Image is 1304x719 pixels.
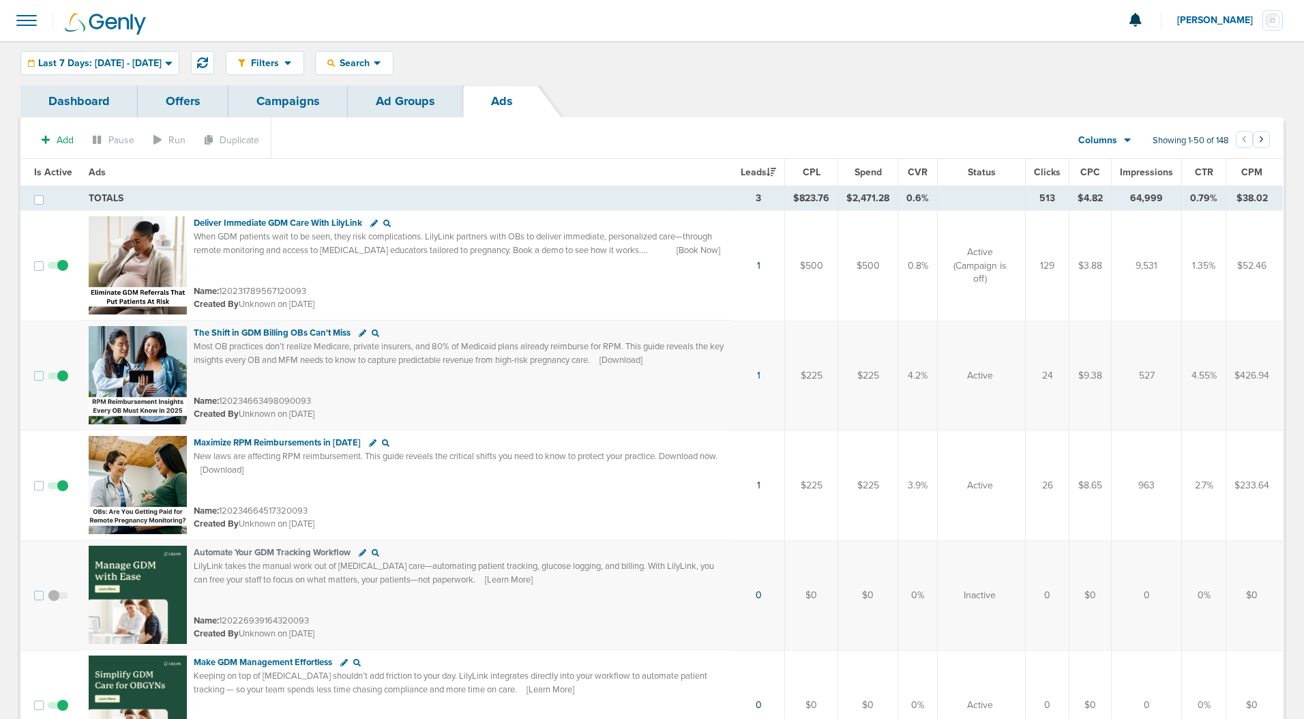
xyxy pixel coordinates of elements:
td: 0.6% [898,186,938,211]
span: Leads [741,166,776,178]
a: 1 [757,370,760,381]
span: Ads [89,166,106,178]
span: When GDM patients wait to be seen, they risk complications. LilyLink partners with OBs to deliver... [194,231,712,256]
span: Filters [246,57,284,69]
span: CTR [1195,166,1213,178]
span: Created By [194,409,239,420]
td: $0 [838,540,898,650]
span: LilyLink takes the manual work out of [MEDICAL_DATA] care—automating patient tracking, glucose lo... [194,561,714,585]
span: Name: [194,505,219,516]
td: 527 [1112,321,1182,430]
td: 4.2% [898,321,938,430]
span: Deliver Immediate GDM Care With LilyLink [194,218,362,229]
td: $8.65 [1069,430,1112,540]
span: CPC [1080,166,1100,178]
small: 120234663498090093 [194,396,311,407]
img: Ad image [89,546,187,644]
td: $0 [785,540,838,650]
span: Columns [1078,134,1117,147]
span: Add [57,134,74,146]
small: Unknown on [DATE] [194,298,314,310]
td: $38.02 [1226,186,1284,211]
td: 963 [1112,430,1182,540]
a: Dashboard [20,85,138,117]
small: Unknown on [DATE] [194,628,314,640]
td: 9,531 [1112,211,1182,321]
span: Keeping on top of [MEDICAL_DATA] shouldn’t add friction to your day. LilyLink integrates directly... [194,671,707,695]
td: 24 [1026,321,1069,430]
span: Active [967,699,993,712]
span: Active [967,369,993,383]
span: [Book Now] [677,244,720,256]
td: $0 [1069,540,1112,650]
td: 0 [1112,540,1182,650]
a: Campaigns [228,85,348,117]
td: $500 [838,211,898,321]
img: Ad image [89,216,187,314]
a: 1 [757,480,760,491]
td: $0 [1226,540,1284,650]
span: Spend [855,166,882,178]
img: Genly [65,13,146,35]
span: Active [967,479,993,493]
a: Ads [463,85,541,117]
td: 0.79% [1182,186,1226,211]
td: 64,999 [1112,186,1182,211]
small: Unknown on [DATE] [194,408,314,420]
td: $4.82 [1069,186,1112,211]
td: $225 [838,321,898,430]
span: Impressions [1120,166,1173,178]
td: 129 [1026,211,1069,321]
span: Showing 1-50 of 148 [1153,135,1229,147]
button: Add [34,130,81,150]
span: [PERSON_NAME] [1177,16,1262,25]
a: Offers [138,85,228,117]
span: Clicks [1034,166,1061,178]
td: $500 [785,211,838,321]
td: $3.88 [1069,211,1112,321]
span: [Download] [599,354,642,366]
td: TOTALS [80,186,732,211]
td: $233.64 [1226,430,1284,540]
button: Go to next page [1253,131,1270,148]
span: Name: [194,615,219,626]
small: 120234664517320093 [194,505,308,516]
td: $426.94 [1226,321,1284,430]
td: 3.9% [898,430,938,540]
td: 3 [732,186,785,211]
span: Active (Campaign is off) [946,246,1013,286]
span: Name: [194,286,219,297]
td: 2.7% [1182,430,1226,540]
span: The Shift in GDM Billing OBs Can't Miss [194,327,351,338]
td: 1.35% [1182,211,1226,321]
span: Search [335,57,374,69]
span: [Learn More] [485,574,533,586]
span: Status [968,166,996,178]
td: $52.46 [1226,211,1284,321]
small: 120226939164320093 [194,615,309,626]
span: Is Active [34,166,72,178]
td: 26 [1026,430,1069,540]
td: 513 [1026,186,1069,211]
span: Most OB practices don’t realize Medicare, private insurers, and 80% of Medicaid plans already rei... [194,341,724,366]
span: Inactive [964,589,996,602]
span: Automate Your GDM Tracking Workflow [194,547,351,558]
td: 4.55% [1182,321,1226,430]
span: Last 7 Days: [DATE] - [DATE] [38,59,162,68]
span: Created By [194,299,239,310]
span: Maximize RPM Reimbursements in [DATE] [194,437,361,448]
span: Name: [194,396,219,407]
span: CPM [1241,166,1262,178]
small: Unknown on [DATE] [194,518,314,530]
td: $225 [838,430,898,540]
td: $9.38 [1069,321,1112,430]
ul: Pagination [1236,133,1270,149]
td: 0.8% [898,211,938,321]
span: Created By [194,628,239,639]
span: [Learn More] [527,684,574,696]
td: 0% [898,540,938,650]
small: 120231789567120093 [194,286,306,297]
a: 0 [756,699,762,711]
span: CVR [908,166,928,178]
span: CPL [803,166,820,178]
